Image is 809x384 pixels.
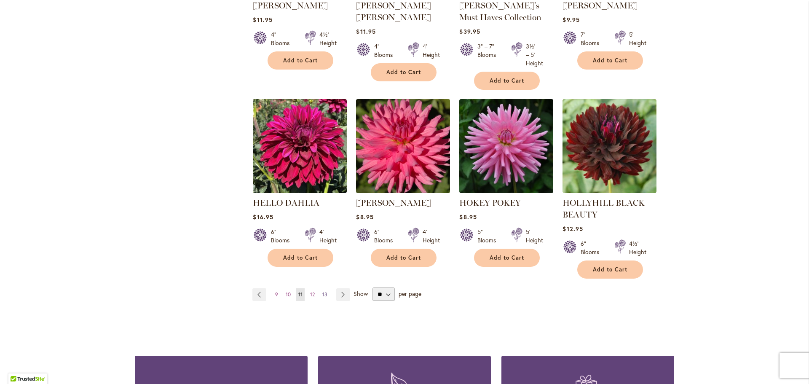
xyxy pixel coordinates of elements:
img: HOLLYHILL BLACK BEAUTY [563,99,656,193]
span: 11 [298,291,303,298]
a: [PERSON_NAME] [253,0,328,11]
span: Add to Cart [593,266,627,273]
button: Add to Cart [577,260,643,279]
a: 13 [320,288,329,301]
div: 4½' Height [319,30,337,47]
span: Add to Cart [386,69,421,76]
span: $11.95 [253,16,272,24]
div: 5' Height [629,30,646,47]
div: 6" Blooms [581,239,604,256]
a: 10 [284,288,293,301]
a: HOLLYHILL BLACK BEAUTY [563,187,656,195]
div: 4" Blooms [374,42,398,59]
span: $8.95 [356,213,373,221]
button: Add to Cart [577,51,643,70]
a: HOLLYHILL BLACK BEAUTY [563,198,645,220]
span: Add to Cart [283,57,318,64]
div: 4' Height [423,228,440,244]
a: HOKEY POKEY [459,198,521,208]
div: 7" Blooms [581,30,604,47]
span: Add to Cart [490,254,524,261]
img: HERBERT SMITH [356,99,450,193]
span: Add to Cart [490,77,524,84]
div: 4' Height [319,228,337,244]
span: $9.95 [563,16,579,24]
a: [PERSON_NAME] [PERSON_NAME] [356,0,431,22]
button: Add to Cart [371,63,437,81]
button: Add to Cart [268,249,333,267]
span: $8.95 [459,213,477,221]
span: $12.95 [563,225,583,233]
span: Show [354,290,368,298]
span: 10 [286,291,291,298]
img: Hello Dahlia [253,99,347,193]
a: [PERSON_NAME] [563,0,638,11]
div: 3½' – 5' Height [526,42,543,67]
a: HELLO DAHLIA [253,198,319,208]
a: HOKEY POKEY [459,187,553,195]
span: Add to Cart [593,57,627,64]
span: Add to Cart [283,254,318,261]
div: 4" Blooms [271,30,295,47]
div: 3" – 7" Blooms [477,42,501,67]
div: 6" Blooms [271,228,295,244]
div: 5" Blooms [477,228,501,244]
div: 6" Blooms [374,228,398,244]
a: 12 [308,288,317,301]
img: HOKEY POKEY [459,99,553,193]
span: 12 [310,291,315,298]
button: Add to Cart [371,249,437,267]
span: Add to Cart [386,254,421,261]
a: [PERSON_NAME] [356,198,431,208]
span: per page [399,290,421,298]
iframe: Launch Accessibility Center [6,354,30,378]
a: 9 [273,288,280,301]
button: Add to Cart [268,51,333,70]
a: Hello Dahlia [253,187,347,195]
a: [PERSON_NAME]'s Must Haves Collection [459,0,541,22]
div: 5' Height [526,228,543,244]
span: 13 [322,291,327,298]
a: HERBERT SMITH [356,187,450,195]
span: $16.95 [253,213,273,221]
button: Add to Cart [474,72,540,90]
div: 4' Height [423,42,440,59]
button: Add to Cart [474,249,540,267]
span: 9 [275,291,278,298]
span: $11.95 [356,27,375,35]
div: 4½' Height [629,239,646,256]
span: $39.95 [459,27,480,35]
